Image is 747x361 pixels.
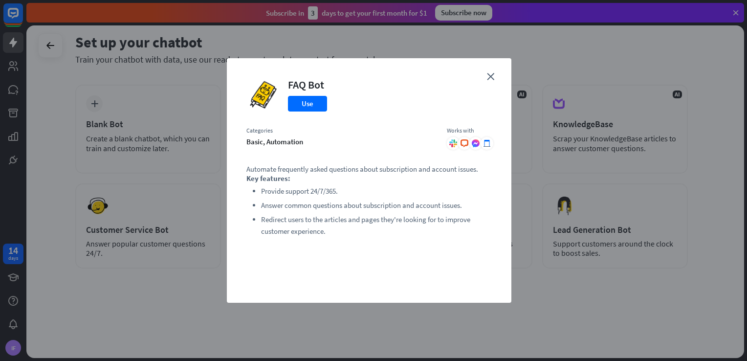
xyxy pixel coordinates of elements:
p: Automate frequently asked questions about subscription and account issues. [246,164,492,174]
button: Use [288,96,327,112]
div: Categories [246,127,437,135]
div: basic, automation [246,137,437,146]
div: Works with [447,127,492,135]
li: Provide support 24/7/365. [261,185,492,197]
li: Answer common questions about subscription and account issues. [261,200,492,211]
div: FAQ Bot [288,78,327,91]
li: Redirect users to the articles and pages they're looking for to improve customer experience. [261,214,492,237]
img: FAQ Bot [246,78,281,112]
i: close [487,73,494,80]
strong: Key features: [246,174,290,183]
button: Open LiveChat chat widget [8,4,37,33]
